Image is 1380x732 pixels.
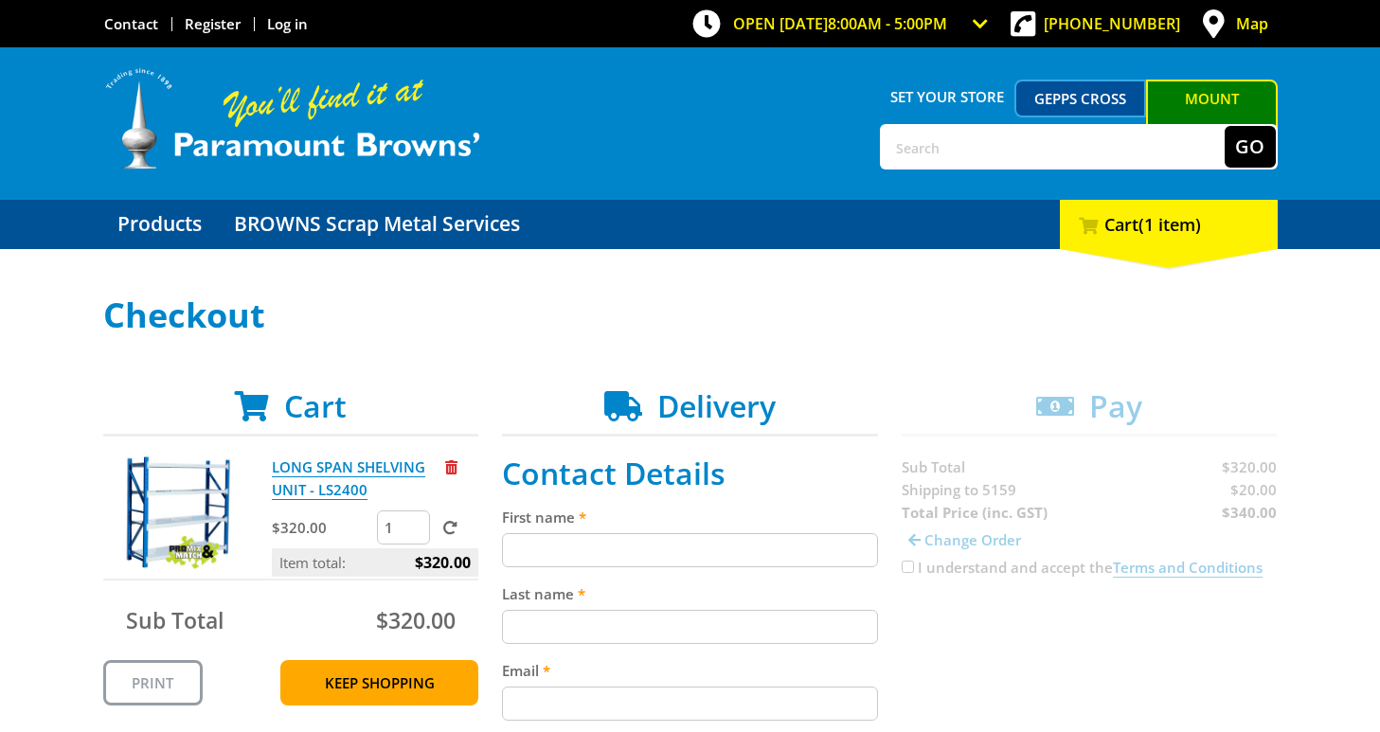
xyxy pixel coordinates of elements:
img: LONG SPAN SHELVING UNIT - LS2400 [121,455,235,569]
span: Cart [284,385,347,426]
span: Set your store [880,80,1015,114]
label: Last name [502,582,878,605]
a: Keep Shopping [280,660,478,705]
span: OPEN [DATE] [733,13,947,34]
p: Item total: [272,548,478,577]
a: Log in [267,14,308,33]
a: Gepps Cross [1014,80,1146,117]
span: 8:00am - 5:00pm [828,13,947,34]
img: Paramount Browns' [103,66,482,171]
input: Please enter your last name. [502,610,878,644]
span: Delivery [657,385,776,426]
a: Go to the registration page [185,14,241,33]
span: (1 item) [1138,213,1201,236]
button: Go [1225,126,1276,168]
a: Print [103,660,203,705]
span: Sub Total [126,605,224,635]
a: LONG SPAN SHELVING UNIT - LS2400 [272,457,425,500]
input: Please enter your email address. [502,687,878,721]
input: Search [882,126,1225,168]
a: Go to the BROWNS Scrap Metal Services page [220,200,534,249]
span: $320.00 [415,548,471,577]
a: Go to the Contact page [104,14,158,33]
a: Mount [PERSON_NAME] [1146,80,1278,152]
a: Remove from cart [445,457,457,476]
label: First name [502,506,878,528]
h1: Checkout [103,296,1278,334]
h2: Contact Details [502,455,878,491]
p: $320.00 [272,516,373,539]
div: Cart [1060,200,1278,249]
a: Go to the Products page [103,200,216,249]
input: Please enter your first name. [502,533,878,567]
label: Email [502,659,878,682]
span: $320.00 [376,605,456,635]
